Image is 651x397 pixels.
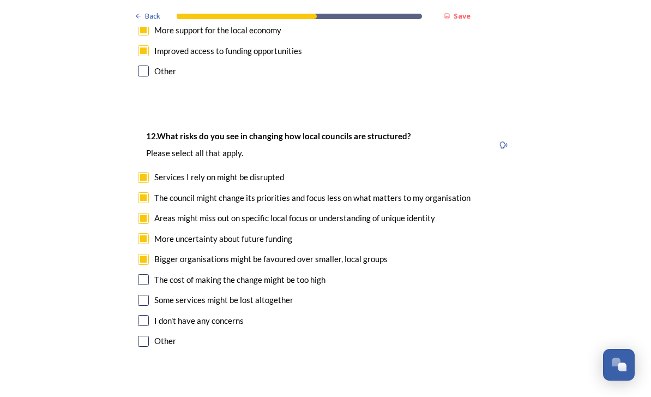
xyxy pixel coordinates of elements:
button: Open Chat [603,349,635,381]
div: The council might change its priorities and focus less on what matters to my organisation [154,192,471,204]
div: Services I rely on might be disrupted [154,171,284,183]
span: Back [145,11,160,21]
div: Other [154,65,176,78]
div: Areas might miss out on specific local focus or understanding of unique identity [154,212,435,224]
strong: Save [454,11,471,21]
strong: What risks do you see in changing how local councils are structured? [157,131,411,141]
p: Please select all that apply. [146,147,411,159]
div: The cost of making the change might be too high [154,274,325,286]
div: I don't have any concerns [154,315,244,327]
div: Bigger organisations might be favoured over smaller, local groups [154,253,388,265]
div: Improved access to funding opportunities [154,45,302,57]
strong: 12. [146,131,157,141]
div: More support for the local economy [154,24,281,37]
div: Some services might be lost altogether [154,294,293,306]
div: Other [154,335,176,347]
div: More uncertainty about future funding [154,233,292,245]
